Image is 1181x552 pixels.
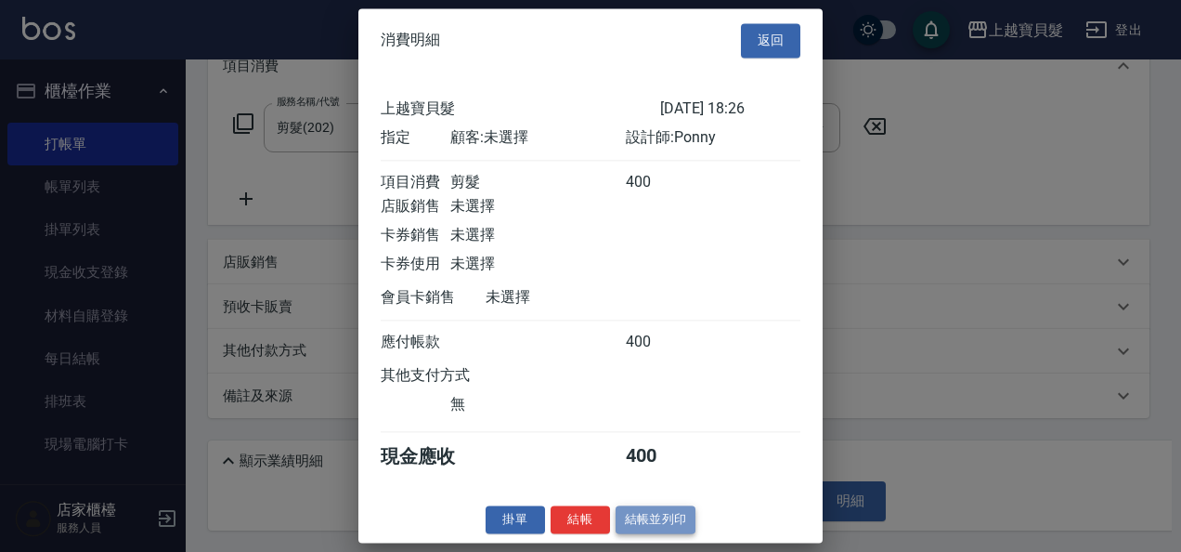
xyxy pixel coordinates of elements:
div: 現金應收 [381,444,486,469]
div: 400 [626,173,695,192]
button: 掛單 [486,506,545,534]
div: 剪髮 [450,173,625,192]
div: 無 [450,395,625,414]
div: 會員卡銷售 [381,288,486,308]
button: 結帳並列印 [616,506,696,534]
div: 卡券使用 [381,255,450,274]
div: 應付帳款 [381,333,450,352]
div: 顧客: 未選擇 [450,128,625,148]
button: 返回 [741,23,800,58]
div: 未選擇 [450,197,625,217]
div: 400 [626,444,695,469]
div: 未選擇 [486,288,660,308]
div: 卡券銷售 [381,226,450,245]
div: 上越寶貝髮 [381,99,660,119]
button: 結帳 [551,506,610,534]
div: [DATE] 18:26 [660,99,800,119]
div: 項目消費 [381,173,450,192]
div: 設計師: Ponny [626,128,800,148]
div: 400 [626,333,695,352]
span: 消費明細 [381,32,440,50]
div: 未選擇 [450,226,625,245]
div: 指定 [381,128,450,148]
div: 未選擇 [450,255,625,274]
div: 其他支付方式 [381,366,521,386]
div: 店販銷售 [381,197,450,217]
